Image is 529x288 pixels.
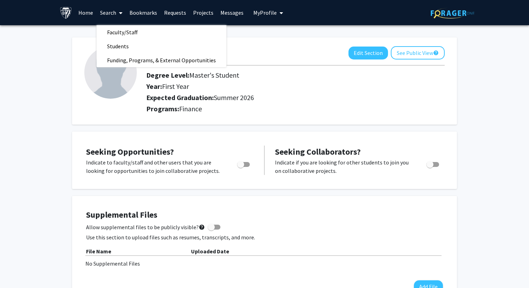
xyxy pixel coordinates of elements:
h2: Year: [146,82,411,91]
a: Faculty/Staff [97,27,226,37]
h2: Degree Level: [146,71,411,79]
span: Finance [179,104,202,113]
span: Master's Student [189,71,239,79]
span: Seeking Collaborators? [275,146,361,157]
div: Toggle [234,158,254,169]
img: ForagerOne Logo [431,8,474,19]
div: Toggle [424,158,443,169]
p: Indicate if you are looking for other students to join you on collaborative projects. [275,158,413,175]
span: Funding, Programs, & External Opportunities [97,53,226,67]
h2: Expected Graduation: [146,93,411,102]
span: My Profile [253,9,277,16]
iframe: Chat [5,257,30,283]
span: Students [97,39,139,53]
p: Indicate to faculty/staff and other users that you are looking for opportunities to join collabor... [86,158,224,175]
a: Search [97,0,126,25]
h4: Supplemental Files [86,210,443,220]
img: Johns Hopkins University Logo [60,7,72,19]
a: Students [97,41,226,51]
p: Use this section to upload files such as resumes, transcripts, and more. [86,233,443,241]
mat-icon: help [433,49,439,57]
span: First Year [162,82,189,91]
b: File Name [86,248,111,255]
b: Uploaded Date [191,248,229,255]
span: Faculty/Staff [97,25,148,39]
a: Home [75,0,97,25]
a: Projects [190,0,217,25]
h2: Programs: [146,105,445,113]
span: Allow supplemental files to be publicly visible? [86,223,205,231]
div: No Supplemental Files [85,259,444,268]
a: Funding, Programs, & External Opportunities [97,55,226,65]
button: Edit Section [348,47,388,59]
span: Summer 2026 [214,93,254,102]
button: See Public View [391,46,445,59]
img: Profile Picture [84,46,137,99]
span: Seeking Opportunities? [86,146,174,157]
a: Messages [217,0,247,25]
a: Requests [161,0,190,25]
mat-icon: help [199,223,205,231]
a: Bookmarks [126,0,161,25]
